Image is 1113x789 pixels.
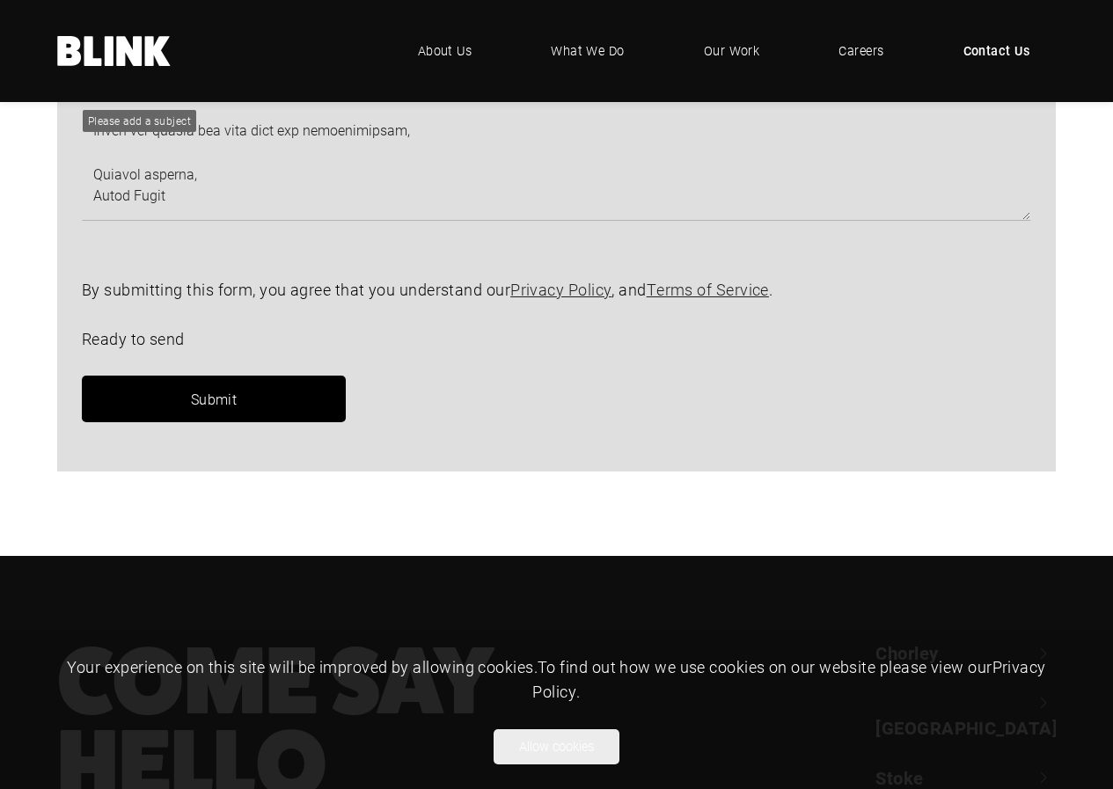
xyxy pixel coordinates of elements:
[812,25,910,77] a: Careers
[937,25,1057,77] a: Contact Us
[191,390,238,408] span: Submit
[524,25,651,77] a: What We Do
[418,41,472,61] span: About Us
[82,278,1031,303] p: By submitting this form, you agree that you understand our , and .
[510,279,611,300] a: Privacy Policy
[494,729,619,764] button: Allow cookies
[963,41,1030,61] span: Contact Us
[67,656,1045,702] span: Your experience on this site will be improved by allowing cookies. To find out how we use cookies...
[57,36,172,66] a: Home
[392,25,499,77] a: About Us
[647,279,769,300] a: Terms of Service
[838,41,883,61] span: Careers
[704,41,760,61] span: Our Work
[82,328,185,349] span: Ready to send
[677,25,787,77] a: Our Work
[551,41,625,61] span: What We Do
[88,113,191,129] div: Please add a subject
